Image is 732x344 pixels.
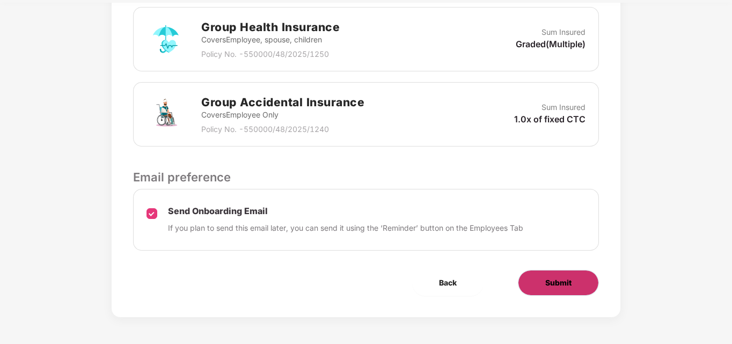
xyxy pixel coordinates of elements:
[412,270,484,296] button: Back
[514,113,585,125] p: 1.0x of fixed CTC
[147,95,185,134] img: svg+xml;base64,PHN2ZyB4bWxucz0iaHR0cDovL3d3dy53My5vcmcvMjAwMC9zdmciIHdpZHRoPSI3MiIgaGVpZ2h0PSI3Mi...
[201,109,364,121] p: Covers Employee Only
[201,18,340,36] h2: Group Health Insurance
[516,38,585,50] p: Graded(Multiple)
[518,270,599,296] button: Submit
[147,20,185,58] img: svg+xml;base64,PHN2ZyB4bWxucz0iaHR0cDovL3d3dy53My5vcmcvMjAwMC9zdmciIHdpZHRoPSI3MiIgaGVpZ2h0PSI3Mi...
[541,26,585,38] p: Sum Insured
[168,222,523,234] p: If you plan to send this email later, you can send it using the ‘Reminder’ button on the Employee...
[201,123,364,135] p: Policy No. - 550000/48/2025/1240
[133,168,598,186] p: Email preference
[545,277,572,289] span: Submit
[201,93,364,111] h2: Group Accidental Insurance
[168,206,523,217] p: Send Onboarding Email
[201,48,340,60] p: Policy No. - 550000/48/2025/1250
[541,101,585,113] p: Sum Insured
[439,277,457,289] span: Back
[201,34,340,46] p: Covers Employee, spouse, children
